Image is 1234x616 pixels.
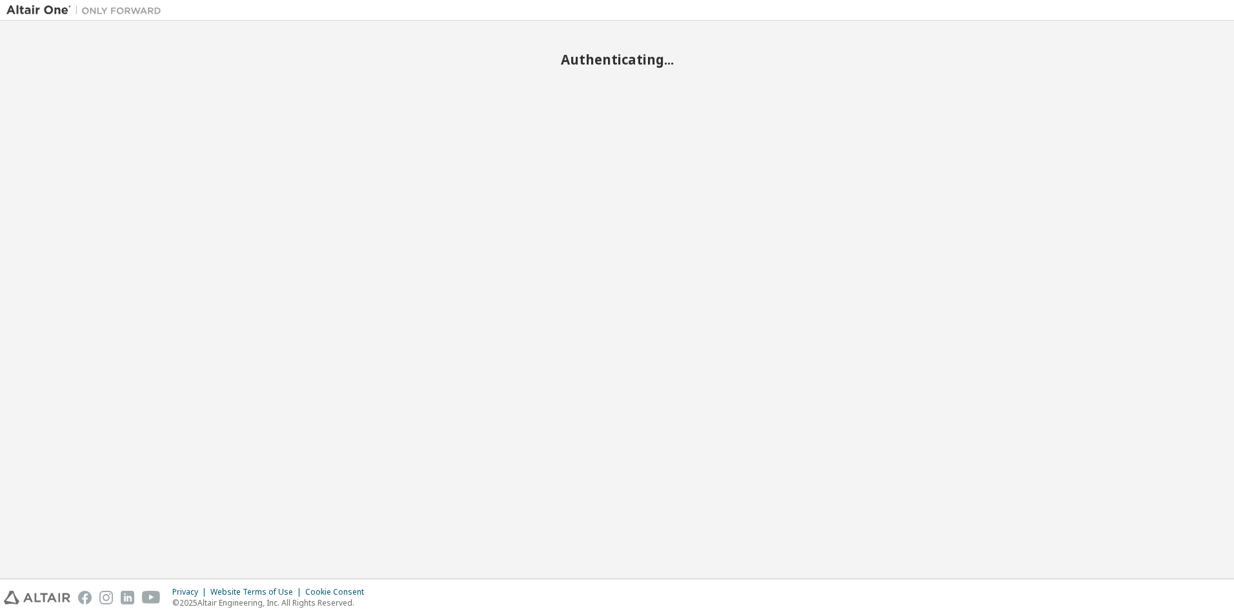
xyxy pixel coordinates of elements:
[6,4,168,17] img: Altair One
[6,51,1228,68] h2: Authenticating...
[172,597,372,608] p: © 2025 Altair Engineering, Inc. All Rights Reserved.
[4,591,70,604] img: altair_logo.svg
[142,591,161,604] img: youtube.svg
[210,587,305,597] div: Website Terms of Use
[99,591,113,604] img: instagram.svg
[172,587,210,597] div: Privacy
[78,591,92,604] img: facebook.svg
[305,587,372,597] div: Cookie Consent
[121,591,134,604] img: linkedin.svg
